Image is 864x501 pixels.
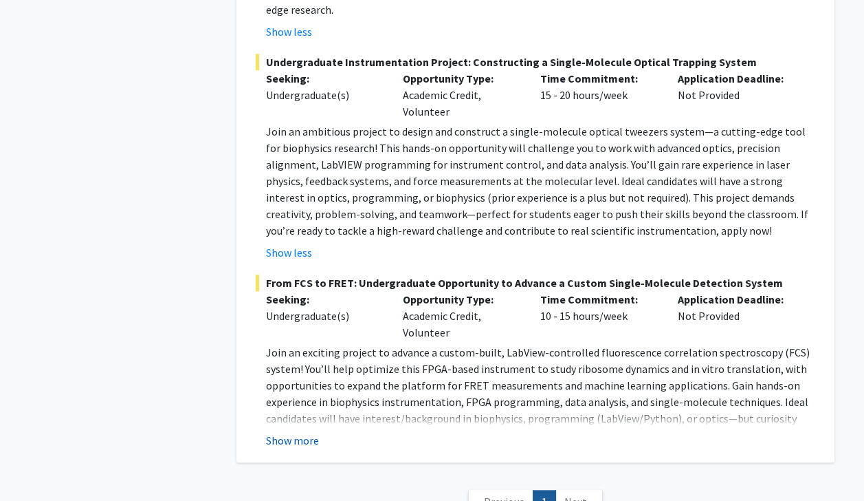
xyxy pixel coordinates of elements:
[266,125,808,237] span: Join an ambitious project to design and construct a single-molecule optical tweezers system—a cut...
[266,291,383,308] p: Seeking:
[266,345,810,458] span: Join an exciting project to advance a custom-built, LabView-controlled fluorescence correlation s...
[266,432,319,449] button: Show more
[256,54,815,70] span: Undergraduate Instrumentation Project: Constructing a Single-Molecule Optical Trapping System
[678,70,795,87] p: Application Deadline:
[256,275,815,291] span: From FCS to FRET: Undergraduate Opportunity to Advance a Custom Single-Molecule Detection System
[266,23,312,40] button: Show less
[392,70,530,120] div: Academic Credit, Volunteer
[530,291,667,341] div: 10 - 15 hours/week
[266,308,383,324] div: Undergraduate(s)
[667,291,805,341] div: Not Provided
[266,87,383,103] div: Undergraduate(s)
[678,291,795,308] p: Application Deadline:
[10,439,58,491] iframe: Chat
[392,291,530,341] div: Academic Credit, Volunteer
[540,291,657,308] p: Time Commitment:
[403,70,520,87] p: Opportunity Type:
[266,244,312,261] button: Show less
[266,70,383,87] p: Seeking:
[530,70,667,120] div: 15 - 20 hours/week
[540,70,657,87] p: Time Commitment:
[667,70,805,120] div: Not Provided
[403,291,520,308] p: Opportunity Type:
